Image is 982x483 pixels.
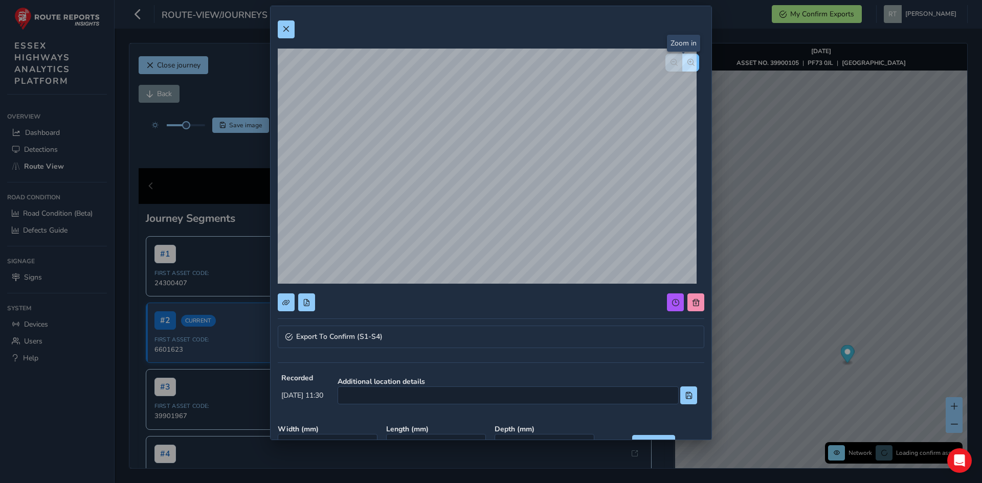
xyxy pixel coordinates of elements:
strong: Additional location details [338,377,697,386]
span: >70 [495,434,577,451]
strong: Depth ( mm ) [495,424,596,434]
button: Save [632,435,675,453]
span: [DATE] 11:30 [281,390,323,400]
a: Expand [278,326,704,348]
strong: Recorded [281,373,323,383]
strong: Length ( mm ) [386,424,487,434]
strong: Width ( mm ) [278,424,379,434]
span: Export To Confirm (S1-S4) [296,333,383,340]
span: Save [651,439,667,449]
div: Open Intercom Messenger [947,448,972,473]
